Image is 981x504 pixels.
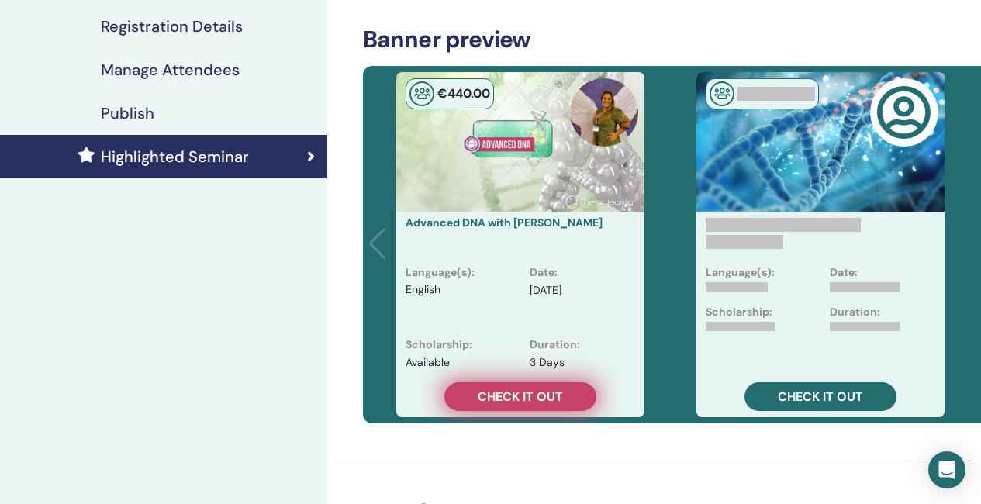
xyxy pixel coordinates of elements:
[406,354,450,371] p: Available
[778,388,863,405] span: Check it out
[706,304,772,320] p: Scholarship:
[478,388,563,405] span: Check it out
[406,337,472,353] p: Scholarship :
[570,78,638,147] img: default.jpg
[406,216,603,230] a: Advanced DNA with [PERSON_NAME]
[830,264,858,281] p: Date:
[437,85,490,102] span: € 440 .00
[530,337,580,353] p: Duration :
[530,264,558,281] p: Date :
[409,81,434,106] img: In-Person Seminar
[406,264,475,281] p: Language(s) :
[928,451,965,488] div: Open Intercom Messenger
[101,17,243,36] h4: Registration Details
[530,354,565,371] p: 3 Days
[406,282,440,324] p: English
[876,85,931,140] img: user-circle-regular.svg
[710,81,734,106] img: In-Person Seminar
[706,264,775,281] p: Language(s):
[444,382,596,411] a: Check it out
[530,282,561,299] p: [DATE]
[744,382,896,411] a: Check it out
[830,304,880,320] p: Duration:
[101,147,249,166] h4: Highlighted Seminar
[101,60,240,79] h4: Manage Attendees
[101,104,154,123] h4: Publish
